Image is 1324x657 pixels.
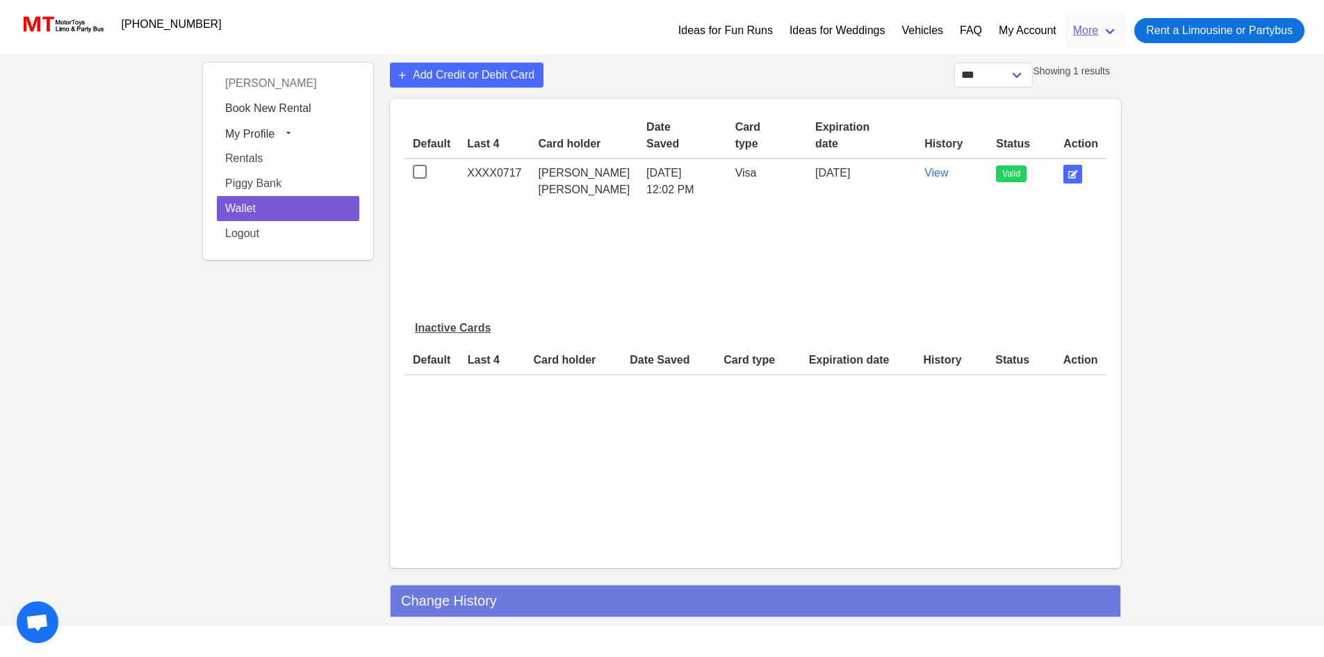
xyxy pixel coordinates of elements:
[413,136,450,152] div: Default
[678,22,773,39] a: Ideas for Fun Runs
[217,196,359,221] a: Wallet
[1063,352,1098,368] div: Action
[815,119,908,152] div: Expiration date
[390,63,544,88] button: Add Credit or Debit Card
[999,22,1056,39] a: My Account
[217,121,359,146] button: My Profile
[415,322,491,334] u: Inactive Cards
[1033,65,1110,76] small: Showing 1 results
[413,67,534,83] span: Add Credit or Debit Card
[646,119,719,152] div: Date Saved
[539,181,630,198] p: [PERSON_NAME]
[995,352,1047,368] div: Status
[646,181,719,198] p: 12:02 PM
[727,159,807,204] td: Visa
[1065,13,1126,49] a: More
[17,601,58,643] a: Open chat
[217,146,359,171] a: Rentals
[113,10,230,38] a: [PHONE_NUMBER]
[413,352,451,368] div: Default
[1134,18,1305,43] a: Rent a Limousine or Partybus
[467,136,521,152] div: Last 4
[924,167,948,179] span: View
[807,159,916,204] td: [DATE]
[468,352,517,368] div: Last 4
[809,352,907,368] div: Expiration date
[217,221,359,246] a: Logout
[390,585,1121,617] div: Change History
[996,165,1027,182] span: Valid
[459,159,530,204] td: XXXX0717
[534,352,614,368] div: Card holder
[960,22,982,39] a: FAQ
[539,165,630,181] p: [PERSON_NAME]
[735,119,799,152] div: Card type
[19,15,105,34] img: MotorToys Logo
[217,72,325,95] span: [PERSON_NAME]
[217,96,359,121] a: Book New Rental
[790,22,885,39] a: Ideas for Weddings
[1002,168,1020,180] span: Valid
[217,171,359,196] a: Piggy Bank
[724,352,792,368] div: Card type
[924,136,979,152] div: History
[996,136,1047,152] div: Status
[630,352,707,368] div: Date Saved
[923,352,979,368] div: History
[1146,22,1293,39] span: Rent a Limousine or Partybus
[539,136,630,152] div: Card holder
[901,22,943,39] a: Vehicles
[1063,136,1098,152] div: Action
[225,127,275,139] span: My Profile
[646,165,719,181] p: [DATE]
